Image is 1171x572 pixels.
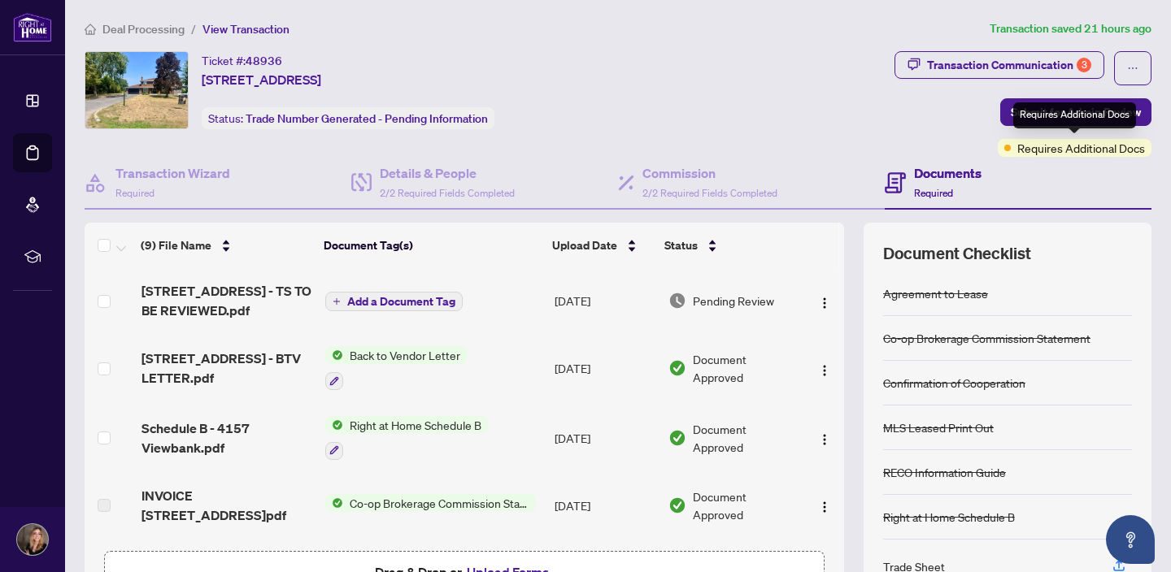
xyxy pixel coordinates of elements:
[883,284,988,302] div: Agreement to Lease
[693,292,774,310] span: Pending Review
[812,425,838,451] button: Logo
[693,487,798,523] span: Document Approved
[17,524,48,555] img: Profile Icon
[380,163,515,183] h4: Details & People
[818,364,831,377] img: Logo
[818,500,831,513] img: Logo
[141,281,312,320] span: [STREET_ADDRESS] - TS TO BE REVIEWED.pdf
[668,292,686,310] img: Document Status
[141,486,312,525] span: INVOICE [STREET_ADDRESS]pdf
[134,223,317,268] th: (9) File Name
[883,329,1090,347] div: Co-op Brokerage Commission Statement
[343,346,467,364] span: Back to Vendor Letter
[812,288,838,314] button: Logo
[664,236,698,254] span: Status
[1017,139,1145,157] span: Requires Additional Docs
[13,12,52,42] img: logo
[883,374,1025,392] div: Confirmation of Cooperation
[658,223,799,268] th: Status
[883,463,1006,481] div: RECO Information Guide
[1077,58,1091,72] div: 3
[812,355,838,381] button: Logo
[552,236,617,254] span: Upload Date
[325,494,536,512] button: Status IconCo-op Brokerage Commission Statement
[642,187,777,199] span: 2/2 Required Fields Completed
[347,296,455,307] span: Add a Document Tag
[895,51,1104,79] button: Transaction Communication3
[246,54,282,68] span: 48936
[668,496,686,514] img: Document Status
[202,70,321,89] span: [STREET_ADDRESS]
[990,19,1151,38] article: Transaction saved 21 hours ago
[333,297,341,305] span: plus
[325,291,463,312] button: Add a Document Tag
[812,492,838,518] button: Logo
[546,223,659,268] th: Upload Date
[141,349,312,388] span: [STREET_ADDRESS] - BTV LETTER.pdf
[380,187,515,199] span: 2/2 Required Fields Completed
[325,292,463,311] button: Add a Document Tag
[818,297,831,310] img: Logo
[548,268,662,333] td: [DATE]
[693,420,798,456] span: Document Approved
[642,163,777,183] h4: Commission
[115,187,155,199] span: Required
[325,416,343,434] img: Status Icon
[325,346,343,364] img: Status Icon
[85,24,96,35] span: home
[85,52,188,128] img: IMG-X12336056_1.jpg
[1106,515,1155,564] button: Open asap
[1013,102,1136,128] div: Requires Additional Docs
[246,111,488,126] span: Trade Number Generated - Pending Information
[548,473,662,538] td: [DATE]
[102,22,185,37] span: Deal Processing
[325,416,488,460] button: Status IconRight at Home Schedule B
[914,163,982,183] h4: Documents
[883,508,1015,526] div: Right at Home Schedule B
[1127,63,1138,74] span: ellipsis
[115,163,230,183] h4: Transaction Wizard
[914,187,953,199] span: Required
[141,236,211,254] span: (9) File Name
[141,418,312,457] span: Schedule B - 4157 Viewbank.pdf
[883,418,994,436] div: MLS Leased Print Out
[325,346,467,390] button: Status IconBack to Vendor Letter
[927,52,1091,78] div: Transaction Communication
[317,223,546,268] th: Document Tag(s)
[1011,99,1141,125] span: Submit for Admin Review
[693,350,798,386] span: Document Approved
[202,22,289,37] span: View Transaction
[818,433,831,446] img: Logo
[191,19,196,38] li: /
[548,333,662,403] td: [DATE]
[202,107,494,129] div: Status:
[1000,98,1151,126] button: Submit for Admin Review
[343,416,488,434] span: Right at Home Schedule B
[325,494,343,512] img: Status Icon
[343,494,536,512] span: Co-op Brokerage Commission Statement
[548,403,662,473] td: [DATE]
[668,359,686,377] img: Document Status
[883,242,1031,265] span: Document Checklist
[202,51,282,70] div: Ticket #:
[668,429,686,447] img: Document Status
